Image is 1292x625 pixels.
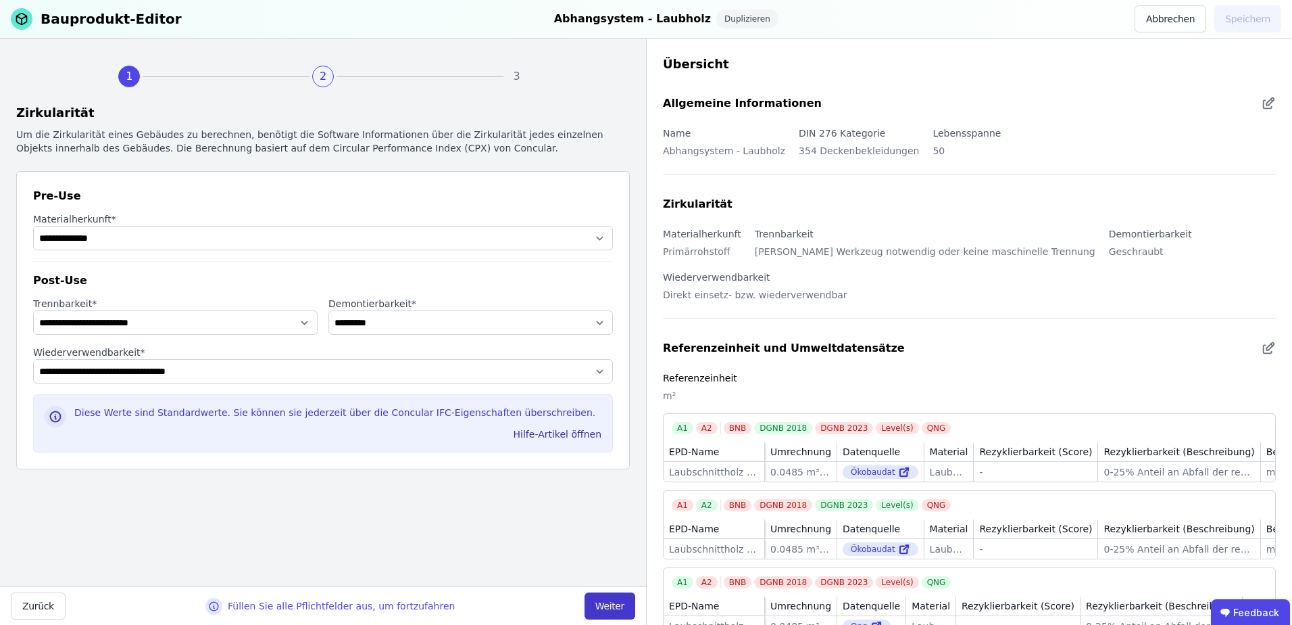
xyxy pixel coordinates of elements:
[843,445,900,459] div: Datenquelle
[33,188,613,204] div: Pre-Use
[672,576,693,588] div: A1
[1214,5,1281,32] button: Speichern
[1103,465,1254,479] div: 0-25% Anteil an Abfall der recycled wird
[876,576,918,588] div: Level(s)
[585,593,635,620] button: Weiter
[672,499,693,511] div: A1
[933,128,1001,139] label: Lebensspanne
[74,406,601,425] div: Diese Werte sind Standardwerte. Sie können sie jederzeit über die Concular IFC-Eigenschaften über...
[843,542,918,556] div: Ökobaudat
[1103,445,1254,459] div: Rezyklierbarkeit (Beschreibung)
[843,522,900,536] div: Datenquelle
[724,422,751,434] div: BNB
[922,422,951,434] div: QNG
[41,9,182,28] div: Bauprodukt-Editor
[922,576,951,588] div: QNG
[1103,522,1254,536] div: Rezyklierbarkeit (Beschreibung)
[754,499,812,511] div: DGNB 2018
[663,272,770,283] label: Wiederverwendbarkeit
[663,55,1276,74] div: Übersicht
[33,212,613,226] label: audits.requiredField
[663,340,905,356] div: Referenzeinheit und Umweltdatensätze
[770,445,831,459] div: Umrechnung
[669,465,759,479] div: Laubschnittholz - getrocknet (Durchschnitt DE)
[16,103,630,122] div: Zirkularität
[1109,229,1192,239] label: Demontierbarkeit
[33,273,613,289] div: Post-Use
[933,141,1001,168] div: 50
[979,445,1092,459] div: Rezyklierbarkeit (Score)
[663,229,741,239] label: Materialherkunft
[930,445,968,459] div: Material
[328,297,613,310] label: audits.requiredField
[663,242,741,269] div: Primärrohstoff
[663,373,737,384] label: Referenzeinheit
[663,196,732,212] div: Zirkularität
[843,599,900,613] div: Datenquelle
[922,499,951,511] div: QNG
[669,599,719,613] div: EPD-Name
[979,522,1092,536] div: Rezyklierbarkeit (Score)
[770,599,831,613] div: Umrechnung
[799,141,919,168] div: 354 Deckenbekleidungen
[16,128,630,155] div: Um die Zirkularität eines Gebäudes zu berechnen, benötigt die Software Informationen über die Zir...
[843,465,918,479] div: Ökobaudat
[770,465,831,479] div: 0.0485 m³/m²
[770,522,831,536] div: Umrechnung
[815,499,873,511] div: DGNB 2023
[962,599,1074,613] div: Rezyklierbarkeit (Score)
[11,593,66,620] button: Zurück
[754,422,812,434] div: DGNB 2018
[228,599,455,613] div: Füllen Sie alle Pflichtfelder aus, um fortzufahren
[930,522,968,536] div: Material
[663,141,785,168] div: Abhangsystem - Laubholz
[1103,542,1254,556] div: 0-25% Anteil an Abfall der recycled wird
[663,285,847,312] div: Direkt einsetz- bzw. wiederverwendbar
[669,542,759,556] div: Laubschnittholz - getrocknet (Durchschnitt DE)
[876,422,918,434] div: Level(s)
[33,346,613,359] label: audits.requiredField
[815,422,873,434] div: DGNB 2023
[669,445,719,459] div: EPD-Name
[696,499,718,511] div: A2
[799,128,885,139] label: DIN 276 Kategorie
[672,422,693,434] div: A1
[1086,599,1237,613] div: Rezyklierbarkeit (Beschreibung)
[506,66,528,87] div: 3
[696,576,718,588] div: A2
[663,128,691,139] label: Name
[979,542,1092,556] div: -
[118,66,140,87] div: 1
[815,576,873,588] div: DGNB 2023
[663,386,1276,413] div: m²
[1109,242,1192,269] div: Geschraubt
[312,66,334,87] div: 2
[669,522,719,536] div: EPD-Name
[724,499,751,511] div: BNB
[755,242,1095,269] div: [PERSON_NAME] Werkzeug notwendig oder keine maschinelle Trennung
[696,422,718,434] div: A2
[33,297,318,310] label: audits.requiredField
[770,542,831,556] div: 0.0485 m³/m²
[930,542,968,556] div: Laubholz
[663,95,822,112] div: Allgemeine Informationen
[554,9,711,28] div: Abhangsystem - Laubholz
[716,9,778,28] div: Duplizieren
[876,499,918,511] div: Level(s)
[979,465,1092,479] div: -
[755,229,814,239] label: Trennbarkeit
[912,599,950,613] div: Material
[724,576,751,588] div: BNB
[1135,5,1206,32] button: Abbrechen
[930,465,968,479] div: Laubholz
[508,423,607,445] button: Hilfe-Artikel öffnen
[754,576,812,588] div: DGNB 2018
